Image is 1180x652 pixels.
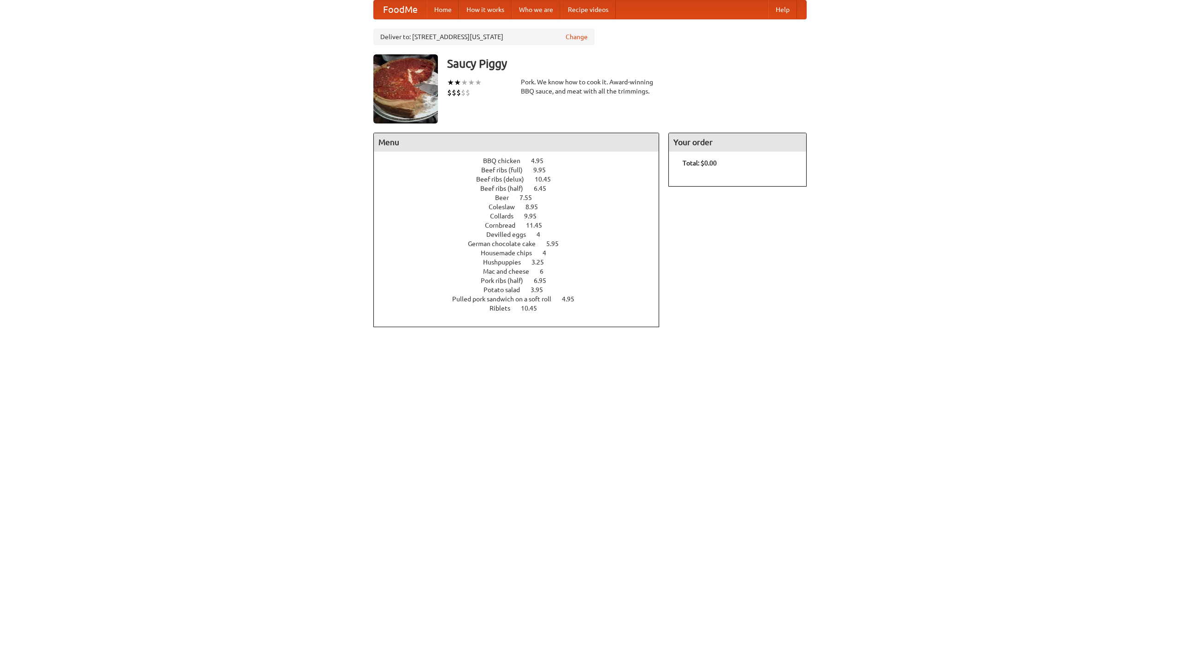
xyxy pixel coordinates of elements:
li: ★ [461,77,468,88]
span: 4 [537,231,549,238]
span: Beef ribs (delux) [476,176,533,183]
span: Mac and cheese [483,268,538,275]
a: Mac and cheese 6 [483,268,560,275]
span: 3.25 [531,258,553,266]
span: 4 [543,249,555,257]
a: Beer 7.55 [495,194,549,201]
a: BBQ chicken 4.95 [483,157,560,164]
span: Pork ribs (half) [481,277,532,284]
a: Collards 9.95 [490,212,554,220]
span: Beer [495,194,518,201]
a: German chocolate cake 5.95 [468,240,576,247]
span: 8.95 [525,203,547,211]
span: 3.95 [531,286,552,294]
span: Coleslaw [489,203,524,211]
img: angular.jpg [373,54,438,123]
span: 6.95 [534,277,555,284]
a: Recipe videos [560,0,616,19]
span: 10.45 [521,305,546,312]
li: $ [452,88,456,98]
h4: Menu [374,133,659,152]
div: Pork. We know how to cook it. Award-winning BBQ sauce, and meat with all the trimmings. [521,77,659,96]
span: 4.95 [562,295,584,303]
a: Who we are [512,0,560,19]
span: 10.45 [535,176,560,183]
span: Devilled eggs [486,231,535,238]
li: $ [466,88,470,98]
span: BBQ chicken [483,157,530,164]
a: Riblets 10.45 [490,305,554,312]
a: Beef ribs (full) 9.95 [481,166,563,174]
span: Pulled pork sandwich on a soft roll [452,295,560,303]
span: Riblets [490,305,519,312]
span: 6.45 [534,185,555,192]
a: Beef ribs (half) 6.45 [480,185,563,192]
a: Pulled pork sandwich on a soft roll 4.95 [452,295,591,303]
span: Housemade chips [481,249,541,257]
span: Collards [490,212,523,220]
h4: Your order [669,133,806,152]
span: 6 [540,268,553,275]
li: $ [456,88,461,98]
span: 9.95 [533,166,555,174]
a: Beef ribs (delux) 10.45 [476,176,568,183]
a: Potato salad 3.95 [484,286,560,294]
span: Beef ribs (half) [480,185,532,192]
li: ★ [454,77,461,88]
a: Devilled eggs 4 [486,231,557,238]
a: Change [566,32,588,41]
a: Pork ribs (half) 6.95 [481,277,563,284]
li: ★ [468,77,475,88]
li: ★ [475,77,482,88]
span: German chocolate cake [468,240,545,247]
a: Cornbread 11.45 [485,222,559,229]
span: Hushpuppies [483,258,530,266]
a: Hushpuppies 3.25 [483,258,561,266]
span: 5.95 [546,240,568,247]
span: Cornbread [485,222,525,229]
span: 7.55 [519,194,541,201]
b: Total: $0.00 [683,159,717,167]
span: Potato salad [484,286,529,294]
span: Beef ribs (full) [481,166,532,174]
h3: Saucy Piggy [447,54,807,73]
a: Home [427,0,459,19]
a: Help [768,0,797,19]
div: Deliver to: [STREET_ADDRESS][US_STATE] [373,29,595,45]
a: How it works [459,0,512,19]
li: $ [461,88,466,98]
li: ★ [447,77,454,88]
span: 4.95 [531,157,553,164]
a: Coleslaw 8.95 [489,203,555,211]
a: Housemade chips 4 [481,249,563,257]
span: 9.95 [524,212,546,220]
span: 11.45 [526,222,551,229]
li: $ [447,88,452,98]
a: FoodMe [374,0,427,19]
